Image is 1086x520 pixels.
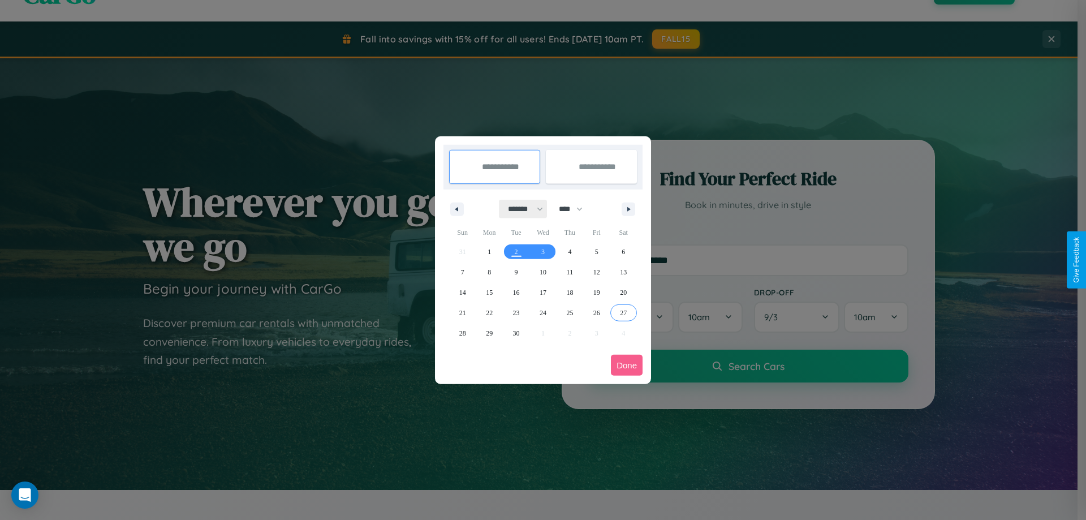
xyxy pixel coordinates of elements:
span: 25 [566,303,573,323]
span: Tue [503,224,529,242]
span: 14 [459,282,466,303]
button: 2 [503,242,529,262]
button: 27 [610,303,637,323]
span: 8 [488,262,491,282]
span: 18 [566,282,573,303]
span: 15 [486,282,493,303]
span: 4 [568,242,571,262]
span: 29 [486,323,493,343]
button: 6 [610,242,637,262]
span: 21 [459,303,466,323]
button: 8 [476,262,502,282]
button: 9 [503,262,529,282]
button: 11 [557,262,583,282]
span: 10 [540,262,546,282]
button: 14 [449,282,476,303]
button: 16 [503,282,529,303]
button: 23 [503,303,529,323]
span: 17 [540,282,546,303]
span: Thu [557,224,583,242]
span: 3 [541,242,545,262]
span: 30 [513,323,520,343]
span: Sat [610,224,637,242]
span: 24 [540,303,546,323]
button: 12 [583,262,610,282]
div: Open Intercom Messenger [11,482,38,509]
span: 27 [620,303,627,323]
span: 1 [488,242,491,262]
button: 3 [529,242,556,262]
span: 16 [513,282,520,303]
span: Fri [583,224,610,242]
button: 29 [476,323,502,343]
button: 22 [476,303,502,323]
span: 6 [622,242,625,262]
span: 26 [593,303,600,323]
button: 13 [610,262,637,282]
span: Wed [529,224,556,242]
button: 7 [449,262,476,282]
span: 5 [595,242,598,262]
span: Mon [476,224,502,242]
button: 15 [476,282,502,303]
button: 4 [557,242,583,262]
span: Sun [449,224,476,242]
button: 19 [583,282,610,303]
button: 28 [449,323,476,343]
span: 7 [461,262,464,282]
button: 21 [449,303,476,323]
button: 26 [583,303,610,323]
button: 20 [610,282,637,303]
button: 30 [503,323,529,343]
button: 1 [476,242,502,262]
span: 2 [515,242,518,262]
button: 25 [557,303,583,323]
button: 18 [557,282,583,303]
button: 10 [529,262,556,282]
span: 19 [593,282,600,303]
span: 11 [567,262,574,282]
span: 23 [513,303,520,323]
div: Give Feedback [1072,237,1080,283]
button: 24 [529,303,556,323]
span: 22 [486,303,493,323]
span: 13 [620,262,627,282]
button: 5 [583,242,610,262]
span: 20 [620,282,627,303]
button: 17 [529,282,556,303]
span: 28 [459,323,466,343]
span: 12 [593,262,600,282]
button: Done [611,355,643,376]
span: 9 [515,262,518,282]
